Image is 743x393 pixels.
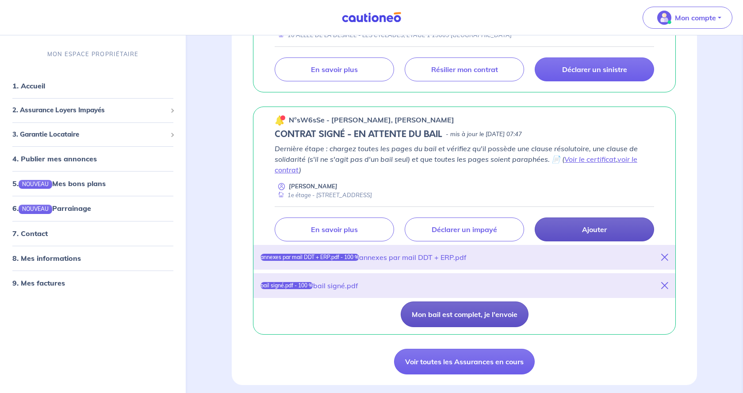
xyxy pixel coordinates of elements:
div: bail signé.pdf [313,280,358,291]
button: illu_account_valid_menu.svgMon compte [643,7,732,29]
img: illu_account_valid_menu.svg [657,11,671,25]
a: Déclarer un sinistre [535,57,654,81]
a: 7. Contact [12,229,48,237]
div: 1. Accueil [4,77,182,95]
a: En savoir plus [275,217,394,241]
button: Mon bail est complet, je l'envoie [401,301,529,327]
a: Résilier mon contrat [405,57,524,81]
i: close-button-title [661,254,668,261]
div: annexes par mail DDT + ERP.pdf [359,252,467,263]
a: Voir le certificat [564,155,616,164]
a: 5.NOUVEAUMes bons plans [12,179,106,188]
a: Voir toutes les Assurances en cours [394,349,535,374]
p: n°sW6sSe - [PERSON_NAME], [PERSON_NAME] [289,114,454,125]
h5: CONTRAT SIGNÉ - EN ATTENTE DU BAIL [275,129,442,140]
div: state: CONTRACT-SIGNED, Context: NEW,CHOOSE-CERTIFICATE,COLOCATION,LESSOR-DOCUMENTS [275,129,654,140]
a: 4. Publier mes annonces [12,154,97,163]
div: 9. Mes factures [4,274,182,291]
div: 4. Publier mes annonces [4,150,182,168]
p: Déclarer un sinistre [562,65,627,74]
img: Cautioneo [338,12,405,23]
a: 8. Mes informations [12,253,81,262]
div: 8. Mes informations [4,249,182,267]
a: 1. Accueil [12,81,45,90]
div: 3. Garantie Locataire [4,126,182,143]
p: En savoir plus [311,65,358,74]
p: Résilier mon contrat [431,65,498,74]
p: Déclarer un impayé [432,225,497,234]
div: annexes par mail DDT + ERP.pdf - 100 % [260,254,359,261]
p: MON ESPACE PROPRIÉTAIRE [47,50,138,58]
p: Ajouter [582,225,607,234]
i: close-button-title [661,282,668,289]
a: Ajouter [535,217,654,241]
p: - mis à jour le [DATE] 07:47 [446,130,522,139]
div: 7. Contact [4,224,182,242]
div: bail signé.pdf - 100 % [260,282,313,289]
a: En savoir plus [275,57,394,81]
div: 1e étage - [STREET_ADDRESS] [275,191,372,199]
div: 6.NOUVEAUParrainage [4,199,182,217]
div: 2. Assurance Loyers Impayés [4,102,182,119]
a: 6.NOUVEAUParrainage [12,204,91,213]
p: Mon compte [675,12,716,23]
a: Déclarer un impayé [405,217,524,241]
p: En savoir plus [311,225,358,234]
span: 3. Garantie Locataire [12,130,167,140]
p: Dernière étape : chargez toutes les pages du bail et vérifiez qu'il possède une clause résolutoir... [275,143,654,175]
img: 🔔 [275,115,285,126]
span: 2. Assurance Loyers Impayés [12,105,167,115]
p: [PERSON_NAME] [289,182,337,191]
div: 5.NOUVEAUMes bons plans [4,175,182,192]
a: 9. Mes factures [12,278,65,287]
